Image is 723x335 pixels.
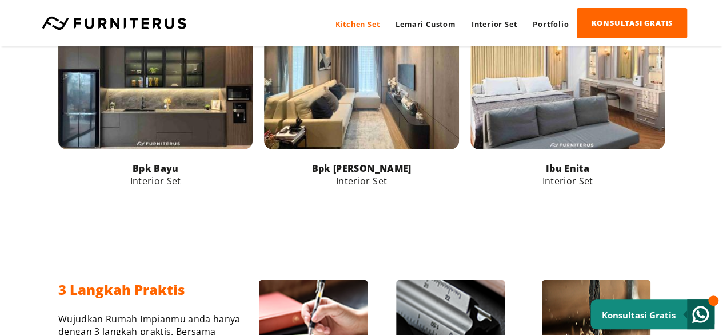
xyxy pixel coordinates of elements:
[464,9,525,40] a: Interior Set
[58,175,253,187] div: Interior Set
[327,9,388,40] a: Kitchen Set
[388,9,463,40] a: Lemari Custom
[264,162,458,175] div: Bpk [PERSON_NAME]
[58,280,245,299] h2: 3 Langkah Praktis
[525,9,577,40] a: Portfolio
[58,162,253,175] div: Bpk Bayu
[602,309,676,321] small: Konsultasi Gratis
[590,299,714,329] a: Konsultasi Gratis
[470,162,665,175] div: Ibu Enita
[470,175,665,187] div: Interior Set
[264,175,458,187] div: Interior Set
[577,8,687,38] a: KONSULTASI GRATIS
